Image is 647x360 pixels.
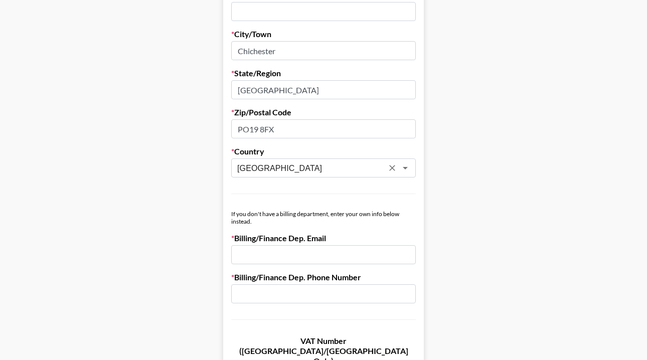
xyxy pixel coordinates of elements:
[231,107,416,117] label: Zip/Postal Code
[231,146,416,156] label: Country
[231,68,416,78] label: State/Region
[231,210,416,225] div: If you don't have a billing department, enter your own info below instead.
[231,233,416,243] label: Billing/Finance Dep. Email
[231,272,416,282] label: Billing/Finance Dep. Phone Number
[398,161,412,175] button: Open
[231,29,416,39] label: City/Town
[385,161,399,175] button: Clear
